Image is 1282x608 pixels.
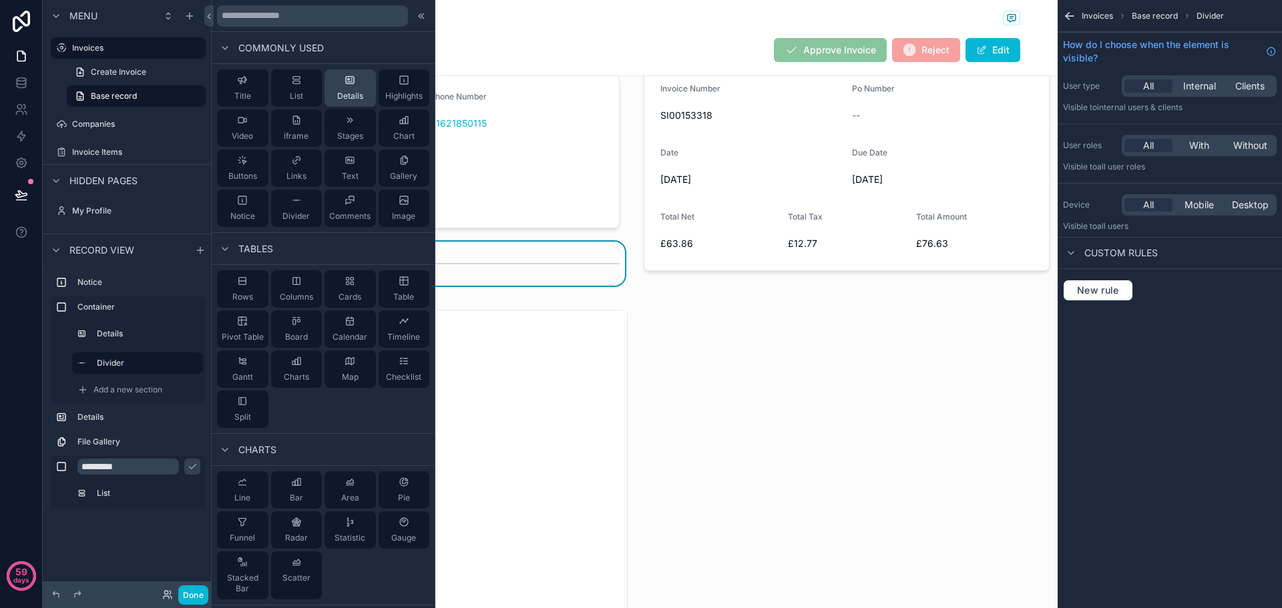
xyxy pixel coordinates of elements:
[217,350,268,388] button: Gantt
[217,471,268,509] button: Line
[72,147,203,158] label: Invoice Items
[97,488,198,499] label: List
[1197,11,1224,21] span: Divider
[398,493,410,503] span: Pie
[341,493,359,503] span: Area
[178,585,208,605] button: Done
[325,190,376,227] button: Comments
[91,91,137,101] span: Base record
[69,244,134,257] span: Record view
[325,511,376,549] button: Statistic
[1185,198,1214,212] span: Mobile
[69,174,138,188] span: Hidden pages
[72,43,198,53] label: Invoices
[325,310,376,348] button: Calendar
[1235,79,1265,93] span: Clients
[280,292,313,302] span: Columns
[325,69,376,107] button: Details
[390,171,417,182] span: Gallery
[67,61,206,83] a: Create Invoice
[232,131,253,141] span: Video
[77,412,200,422] label: Details
[393,131,415,141] span: Chart
[337,131,363,141] span: Stages
[97,358,192,368] label: Divider
[43,266,214,509] div: scrollable content
[342,372,359,382] span: Map
[15,565,27,579] p: 59
[392,211,415,222] span: Image
[217,109,268,147] button: Video
[342,171,359,182] span: Text
[271,109,323,147] button: iframe
[379,109,430,147] button: Chart
[966,38,1020,62] button: Edit
[238,443,276,457] span: Charts
[325,350,376,388] button: Map
[284,131,308,141] span: iframe
[228,171,257,182] span: Buttons
[284,372,309,382] span: Charts
[333,332,367,342] span: Calendar
[1063,38,1277,65] a: How do I choose when the element is visible?
[1143,198,1154,212] span: All
[77,436,200,447] label: File Gallery
[1097,221,1128,231] span: all users
[91,67,146,77] span: Create Invoice
[222,573,263,594] span: Stacked Bar
[1084,246,1158,260] span: Custom rules
[13,571,29,589] p: days
[77,302,200,312] label: Container
[290,493,303,503] span: Bar
[217,551,268,599] button: Stacked Bar
[271,190,323,227] button: Divider
[51,200,206,222] a: My Profile
[51,141,206,163] a: Invoice Items
[385,91,423,101] span: Highlights
[77,277,200,288] label: Notice
[379,350,430,388] button: Checklist
[325,109,376,147] button: Stages
[337,91,363,101] span: Details
[1132,11,1178,21] span: Base record
[234,493,250,503] span: Line
[234,91,251,101] span: Title
[97,328,198,339] label: Details
[1082,11,1113,21] span: Invoices
[271,310,323,348] button: Board
[379,270,430,308] button: Table
[379,149,430,187] button: Gallery
[271,350,323,388] button: Charts
[72,119,203,129] label: Companies
[1063,200,1116,210] label: Device
[339,292,361,302] span: Cards
[387,332,420,342] span: Timeline
[1063,162,1277,172] p: Visible to
[217,310,268,348] button: Pivot Table
[282,573,310,583] span: Scatter
[1063,38,1261,65] span: How do I choose when the element is visible?
[282,211,310,222] span: Divider
[217,390,268,428] button: Split
[1143,139,1154,152] span: All
[271,69,323,107] button: List
[386,372,421,382] span: Checklist
[285,332,308,342] span: Board
[93,384,162,395] span: Add a new section
[325,149,376,187] button: Text
[325,270,376,308] button: Cards
[379,511,430,549] button: Gauge
[285,533,308,543] span: Radar
[230,533,255,543] span: Funnel
[1063,81,1116,91] label: User type
[232,292,253,302] span: Rows
[379,69,430,107] button: Highlights
[379,310,430,348] button: Timeline
[1072,284,1124,296] span: New rule
[1233,139,1267,152] span: Without
[271,551,323,599] button: Scatter
[217,270,268,308] button: Rows
[325,471,376,509] button: Area
[67,85,206,107] a: Base record
[1183,79,1216,93] span: Internal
